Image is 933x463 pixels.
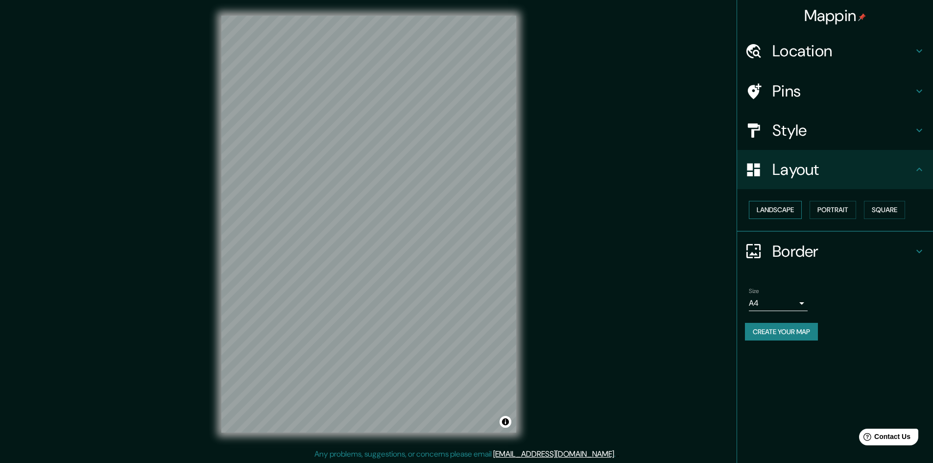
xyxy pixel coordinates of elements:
[737,111,933,150] div: Style
[737,31,933,71] div: Location
[221,16,516,433] canvas: Map
[846,425,922,452] iframe: Help widget launcher
[772,121,913,140] h4: Style
[737,232,933,271] div: Border
[749,287,759,295] label: Size
[616,448,617,460] div: .
[749,201,802,219] button: Landscape
[772,81,913,101] h4: Pins
[772,41,913,61] h4: Location
[864,201,905,219] button: Square
[737,150,933,189] div: Layout
[858,13,866,21] img: pin-icon.png
[749,295,808,311] div: A4
[617,448,619,460] div: .
[804,6,866,25] h4: Mappin
[737,72,933,111] div: Pins
[314,448,616,460] p: Any problems, suggestions, or concerns please email .
[493,449,614,459] a: [EMAIL_ADDRESS][DOMAIN_NAME]
[500,416,511,428] button: Toggle attribution
[810,201,856,219] button: Portrait
[772,242,913,261] h4: Border
[772,160,913,179] h4: Layout
[745,323,818,341] button: Create your map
